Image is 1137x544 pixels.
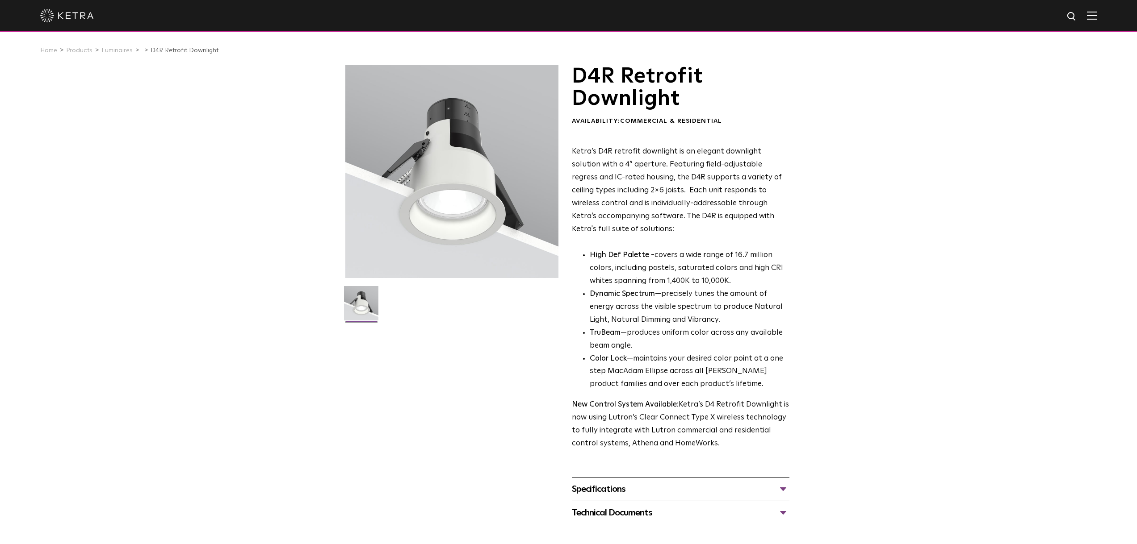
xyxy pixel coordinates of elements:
span: Commercial & Residential [620,118,722,124]
strong: TruBeam [590,329,621,336]
strong: New Control System Available: [572,401,679,408]
img: ketra-logo-2019-white [40,9,94,22]
img: Hamburger%20Nav.svg [1087,11,1097,20]
a: D4R Retrofit Downlight [151,47,218,54]
p: covers a wide range of 16.7 million colors, including pastels, saturated colors and high CRI whit... [590,249,789,288]
a: Products [66,47,92,54]
strong: Color Lock [590,355,627,362]
li: —produces uniform color across any available beam angle. [590,327,789,353]
img: D4R Retrofit Downlight [344,286,378,327]
h1: D4R Retrofit Downlight [572,65,789,110]
a: Home [40,47,57,54]
strong: High Def Palette - [590,251,655,259]
strong: Dynamic Spectrum [590,290,655,298]
p: Ketra’s D4 Retrofit Downlight is now using Lutron’s Clear Connect Type X wireless technology to f... [572,399,789,450]
img: search icon [1066,11,1078,22]
div: Availability: [572,117,789,126]
div: Technical Documents [572,506,789,520]
a: Luminaires [101,47,133,54]
div: Specifications [572,482,789,496]
p: Ketra’s D4R retrofit downlight is an elegant downlight solution with a 4” aperture. Featuring fie... [572,145,789,236]
li: —precisely tunes the amount of energy across the visible spectrum to produce Natural Light, Natur... [590,288,789,327]
li: —maintains your desired color point at a one step MacAdam Ellipse across all [PERSON_NAME] produc... [590,353,789,391]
